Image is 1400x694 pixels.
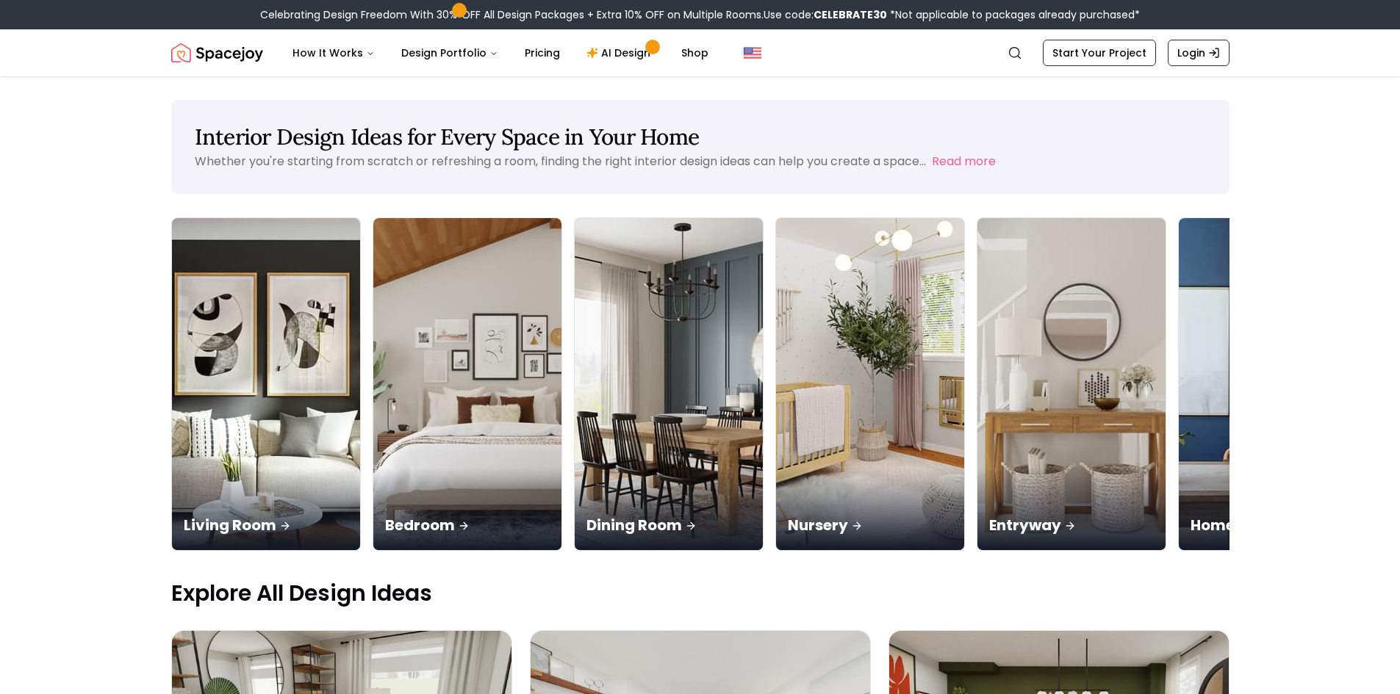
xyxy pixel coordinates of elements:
a: AI Design [575,38,667,68]
a: Pricing [513,38,572,68]
a: Login [1168,40,1230,66]
a: BedroomBedroom [373,217,562,551]
button: Read more [932,153,996,170]
p: Explore All Design Ideas [171,580,1230,607]
a: Spacejoy [171,38,263,68]
p: Bedroom [385,515,550,535]
img: Bedroom [373,218,561,550]
img: Nursery [776,218,964,550]
a: EntrywayEntryway [977,217,1166,551]
img: Entryway [977,218,1166,550]
nav: Global [171,29,1230,76]
img: Spacejoy Logo [171,38,263,68]
a: Dining RoomDining Room [574,217,764,551]
p: Entryway [989,515,1154,535]
span: *Not applicable to packages already purchased* [887,7,1140,22]
p: Whether you're starting from scratch or refreshing a room, finding the right interior design idea... [195,153,926,170]
b: CELEBRATE30 [814,7,887,22]
button: Design Portfolio [390,38,510,68]
a: Home OfficeHome Office [1178,217,1368,551]
h1: Interior Design Ideas for Every Space in Your Home [195,123,1206,150]
img: Living Room [172,218,360,550]
span: Use code: [764,7,887,22]
a: Shop [670,38,720,68]
p: Living Room [184,515,348,535]
div: Celebrating Design Freedom With 30% OFF All Design Packages + Extra 10% OFF on Multiple Rooms. [260,7,1140,22]
a: Start Your Project [1043,40,1156,66]
img: Home Office [1179,218,1367,550]
img: United States [744,44,761,62]
img: Dining Room [575,218,763,550]
p: Dining Room [586,515,751,535]
a: Living RoomLiving Room [171,217,361,551]
p: Home Office [1191,515,1355,535]
p: Nursery [788,515,952,535]
a: NurseryNursery [775,217,965,551]
nav: Main [281,38,720,68]
button: How It Works [281,38,387,68]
